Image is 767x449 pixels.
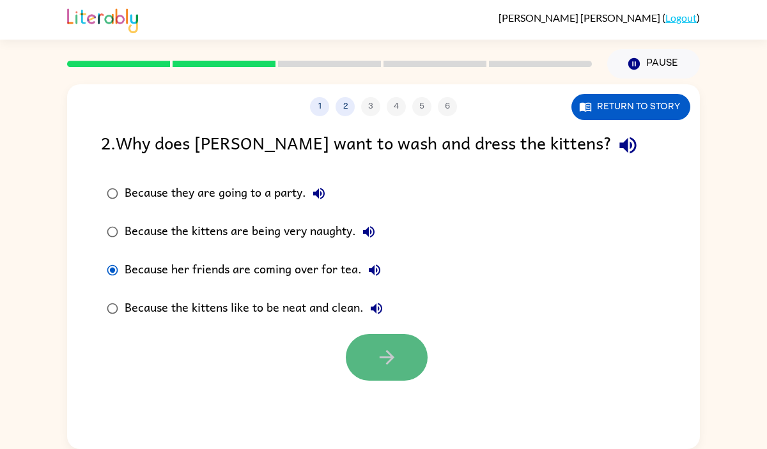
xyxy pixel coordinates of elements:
div: Because the kittens are being very naughty. [125,219,382,245]
button: Because the kittens like to be neat and clean. [364,296,389,321]
button: 1 [310,97,329,116]
div: ( ) [499,11,700,24]
div: 2 . Why does [PERSON_NAME] want to wash and dress the kittens? [101,129,666,162]
button: Because the kittens are being very naughty. [356,219,382,245]
div: Because her friends are coming over for tea. [125,257,387,283]
a: Logout [665,11,697,24]
button: Because her friends are coming over for tea. [362,257,387,283]
button: Because they are going to a party. [306,181,332,206]
div: Because the kittens like to be neat and clean. [125,296,389,321]
img: Literably [67,5,138,33]
button: Pause [607,49,700,79]
button: Return to story [571,94,690,120]
div: Because they are going to a party. [125,181,332,206]
button: 2 [336,97,355,116]
span: [PERSON_NAME] [PERSON_NAME] [499,11,662,24]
